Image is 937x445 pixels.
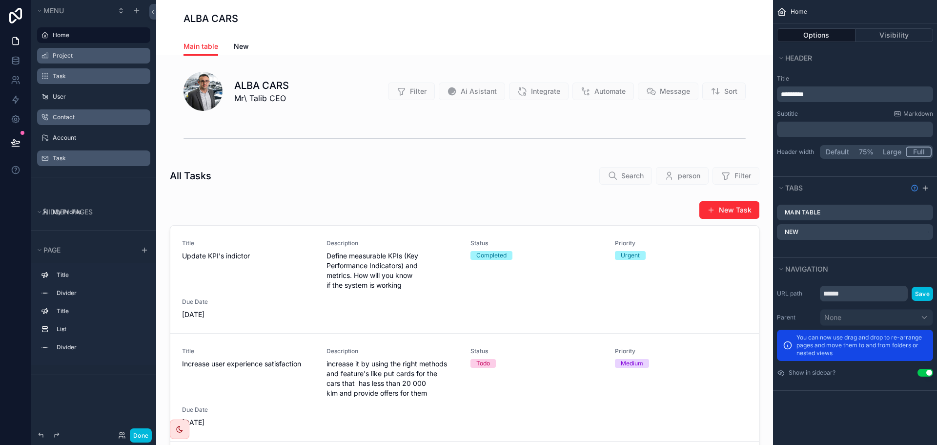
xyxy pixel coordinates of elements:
label: Subtitle [777,110,798,118]
button: Header [777,51,927,65]
label: Header width [777,148,816,156]
p: You can now use drag and drop to re-arrange pages and move them to and from folders or nested views [796,334,927,357]
label: List [57,325,143,333]
button: Save [912,287,933,301]
span: Page [43,246,61,254]
button: Menu [35,4,111,18]
span: Home [791,8,807,16]
label: Title [57,307,143,315]
label: Home [53,31,144,39]
svg: Show help information [911,184,918,192]
label: Divider [57,343,143,351]
button: Tabs [777,181,907,195]
label: Title [57,271,143,279]
button: Navigation [777,262,927,276]
label: Task [53,72,144,80]
label: Title [777,75,933,83]
button: Done [130,428,152,443]
button: Hidden pages [35,205,146,219]
span: Markdown [903,110,933,118]
div: scrollable content [777,122,933,137]
label: Parent [777,314,816,321]
button: Page [35,243,135,257]
label: Contact [53,113,144,121]
label: User [53,93,144,101]
button: Full [906,147,932,157]
div: scrollable content [31,263,156,365]
label: New [785,228,798,236]
label: URL path [777,290,816,297]
label: Show in sidebar? [789,369,835,377]
button: 75% [854,147,878,157]
a: Main table [183,38,218,56]
span: Menu [43,6,64,15]
label: Project [53,52,144,60]
label: Divider [57,289,143,297]
button: None [820,309,933,326]
span: Navigation [785,265,828,273]
div: scrollable content [777,86,933,102]
a: Markdown [894,110,933,118]
label: Account [53,134,144,142]
label: My Profile [53,208,144,216]
h1: ALBA CARS [183,12,238,25]
button: Default [821,147,854,157]
button: Large [878,147,906,157]
a: New [234,38,249,57]
span: Header [785,54,812,62]
span: None [824,313,841,322]
button: Visibility [856,28,934,42]
label: Main table [785,209,820,216]
span: New [234,42,249,51]
button: Options [777,28,856,42]
span: Main table [183,42,218,51]
span: Tabs [785,184,803,192]
label: Task [53,154,144,162]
